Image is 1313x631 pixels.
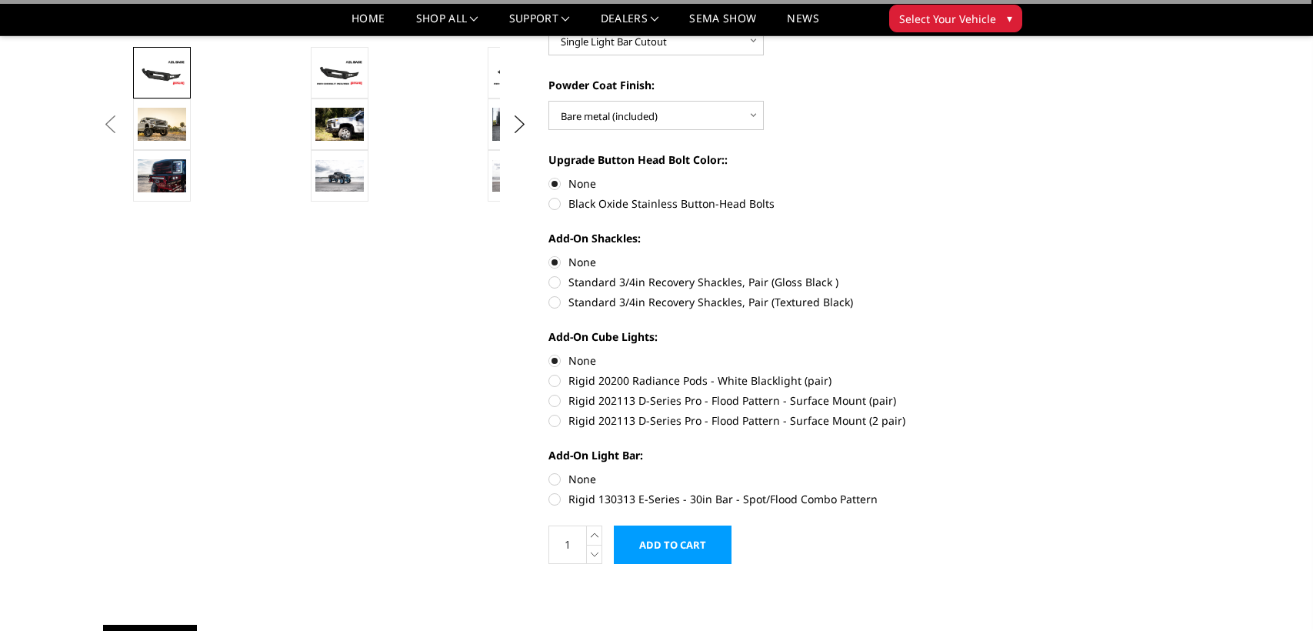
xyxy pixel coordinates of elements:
label: None [548,471,973,487]
a: SEMA Show [689,13,756,35]
span: ▾ [1007,10,1012,26]
label: None [548,175,973,192]
label: Add-On Cube Lights: [548,329,973,345]
label: Rigid 202113 D-Series Pro - Flood Pattern - Surface Mount (pair) [548,392,973,409]
a: shop all [416,13,478,35]
label: Rigid 202113 D-Series Pro - Flood Pattern - Surface Mount (2 pair) [548,412,973,429]
label: Add-On Shackles: [548,230,973,246]
label: Powder Coat Finish: [548,77,973,93]
img: A2L Series - Base Front Bumper (Non Winch) [315,160,364,192]
img: A2L Series - Base Front Bumper (Non Winch) [492,59,541,86]
img: 2019 GMC 1500 [138,108,186,141]
label: Rigid 130313 E-Series - 30in Bar - Spot/Flood Combo Pattern [548,491,973,507]
label: Standard 3/4in Recovery Shackles, Pair (Gloss Black ) [548,274,973,290]
label: Upgrade Button Head Bolt Color:: [548,152,973,168]
a: News [787,13,818,35]
img: 2020 Chevrolet HD - Compatible with block heater connection [315,108,364,140]
label: Standard 3/4in Recovery Shackles, Pair (Textured Black) [548,294,973,310]
img: A2L Series - Base Front Bumper (Non Winch) [138,59,186,86]
a: Dealers [601,13,659,35]
label: None [548,254,973,270]
button: Select Your Vehicle [889,5,1022,32]
button: Previous [99,113,122,136]
img: A2L Series - Base Front Bumper (Non Winch) [138,159,186,192]
img: A2L Series - Base Front Bumper (Non Winch) [315,59,364,86]
input: Add to Cart [614,526,731,564]
a: Home [352,13,385,35]
label: Black Oxide Stainless Button-Head Bolts [548,195,973,212]
label: Add-On Light Bar: [548,447,973,463]
a: Support [509,13,570,35]
button: Next [508,113,531,136]
label: None [548,352,973,369]
span: Select Your Vehicle [899,11,996,27]
iframe: Chat Widget [1236,557,1313,631]
img: 2020 RAM HD - Available in single light bar configuration only [492,108,541,140]
label: Rigid 20200 Radiance Pods - White Blacklight (pair) [548,372,973,389]
img: A2L Series - Base Front Bumper (Non Winch) [492,160,541,192]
